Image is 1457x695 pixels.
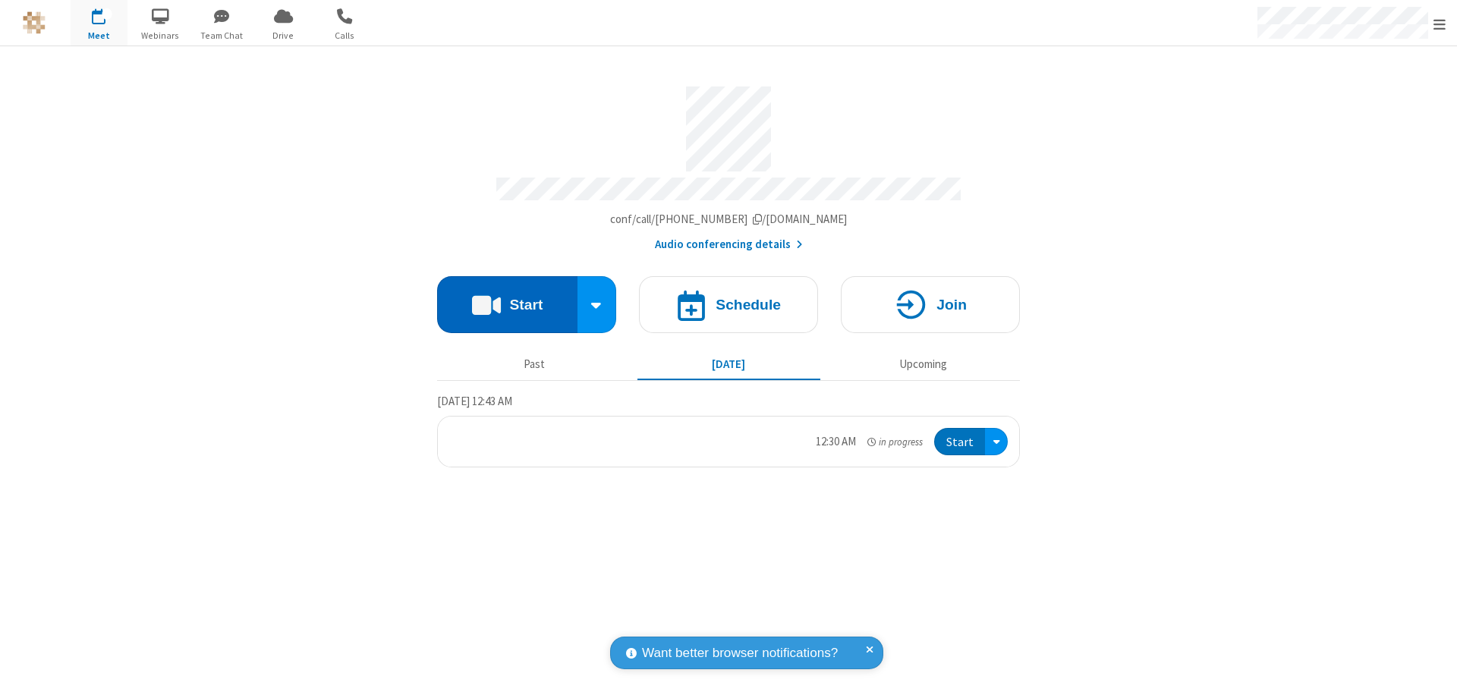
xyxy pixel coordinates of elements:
[832,350,1015,379] button: Upcoming
[936,297,967,312] h4: Join
[816,433,856,451] div: 12:30 AM
[867,435,923,449] em: in progress
[610,212,848,226] span: Copy my meeting room link
[437,276,577,333] button: Start
[194,29,250,42] span: Team Chat
[639,276,818,333] button: Schedule
[642,643,838,663] span: Want better browser notifications?
[437,394,512,408] span: [DATE] 12:43 AM
[655,236,803,253] button: Audio conferencing details
[610,211,848,228] button: Copy my meeting room linkCopy my meeting room link
[71,29,127,42] span: Meet
[934,428,985,456] button: Start
[316,29,373,42] span: Calls
[443,350,626,379] button: Past
[716,297,781,312] h4: Schedule
[437,75,1020,253] section: Account details
[23,11,46,34] img: QA Selenium DO NOT DELETE OR CHANGE
[637,350,820,379] button: [DATE]
[985,428,1008,456] div: Open menu
[509,297,543,312] h4: Start
[841,276,1020,333] button: Join
[102,8,112,20] div: 1
[577,276,617,333] div: Start conference options
[132,29,189,42] span: Webinars
[437,392,1020,468] section: Today's Meetings
[255,29,312,42] span: Drive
